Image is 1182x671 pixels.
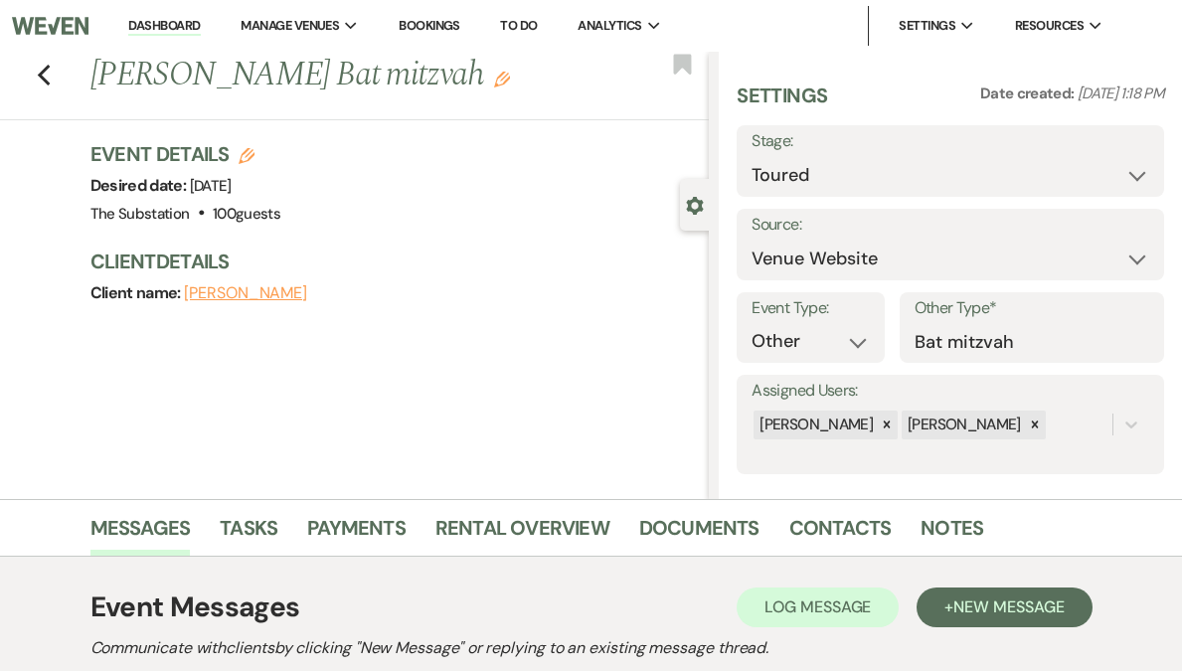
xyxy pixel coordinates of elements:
[752,294,869,323] label: Event Type:
[241,16,339,36] span: Manage Venues
[1015,16,1084,36] span: Resources
[90,52,578,99] h1: [PERSON_NAME] Bat mitzvah
[128,17,200,36] a: Dashboard
[899,16,955,36] span: Settings
[980,84,1078,103] span: Date created:
[90,175,190,196] span: Desired date:
[639,512,760,556] a: Documents
[184,285,307,301] button: [PERSON_NAME]
[307,512,406,556] a: Payments
[737,82,827,125] h3: Settings
[90,587,300,628] h1: Event Messages
[754,411,876,439] div: [PERSON_NAME]
[915,294,1149,323] label: Other Type*
[1078,84,1164,103] span: [DATE] 1:18 PM
[90,140,281,168] h3: Event Details
[578,16,641,36] span: Analytics
[494,70,510,87] button: Edit
[752,211,1149,240] label: Source:
[190,176,232,196] span: [DATE]
[435,512,609,556] a: Rental Overview
[500,17,537,34] a: To Do
[90,248,690,275] h3: Client Details
[90,512,191,556] a: Messages
[213,204,280,224] span: 100 guests
[953,596,1064,617] span: New Message
[737,587,899,627] button: Log Message
[90,282,185,303] span: Client name:
[921,512,983,556] a: Notes
[917,587,1092,627] button: +New Message
[902,411,1024,439] div: [PERSON_NAME]
[90,636,1093,660] h2: Communicate with clients by clicking "New Message" or replying to an existing message thread.
[399,17,460,34] a: Bookings
[789,512,892,556] a: Contacts
[752,127,1149,156] label: Stage:
[12,5,88,47] img: Weven Logo
[764,596,871,617] span: Log Message
[752,377,1149,406] label: Assigned Users:
[220,512,277,556] a: Tasks
[90,204,190,224] span: The Substation
[686,195,704,214] button: Close lead details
